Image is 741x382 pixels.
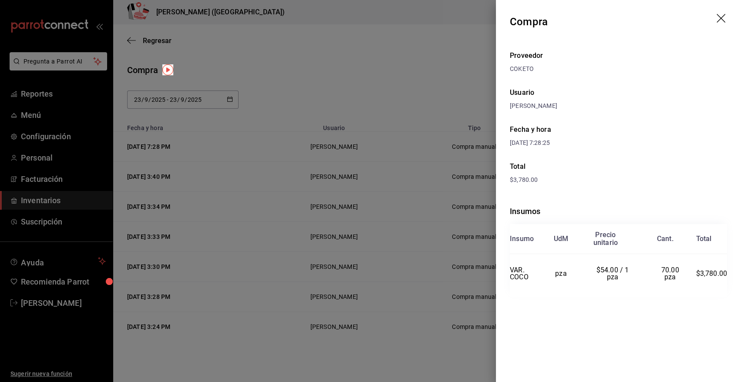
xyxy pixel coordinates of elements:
div: UdM [554,235,569,243]
div: Insumos [510,205,727,217]
div: Compra [510,14,548,30]
div: Precio unitario [593,231,618,247]
div: Fecha y hora [510,124,619,135]
div: Insumo [510,235,534,243]
div: Cant. [657,235,674,243]
td: pza [541,254,581,293]
div: Proveedor [510,50,727,61]
span: $3,780.00 [696,269,727,278]
div: Total [510,161,727,172]
div: [PERSON_NAME] [510,101,727,111]
span: $3,780.00 [510,176,538,183]
div: Total [696,235,711,243]
div: [DATE] 7:28:25 [510,138,619,147]
span: $54.00 / 1 pza [596,266,631,281]
span: 70.00 pza [661,266,681,281]
img: Tooltip marker [162,64,173,75]
div: COKETO [510,64,727,74]
td: VAR. COCO [510,254,541,293]
div: Usuario [510,87,727,98]
button: drag [717,14,727,24]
